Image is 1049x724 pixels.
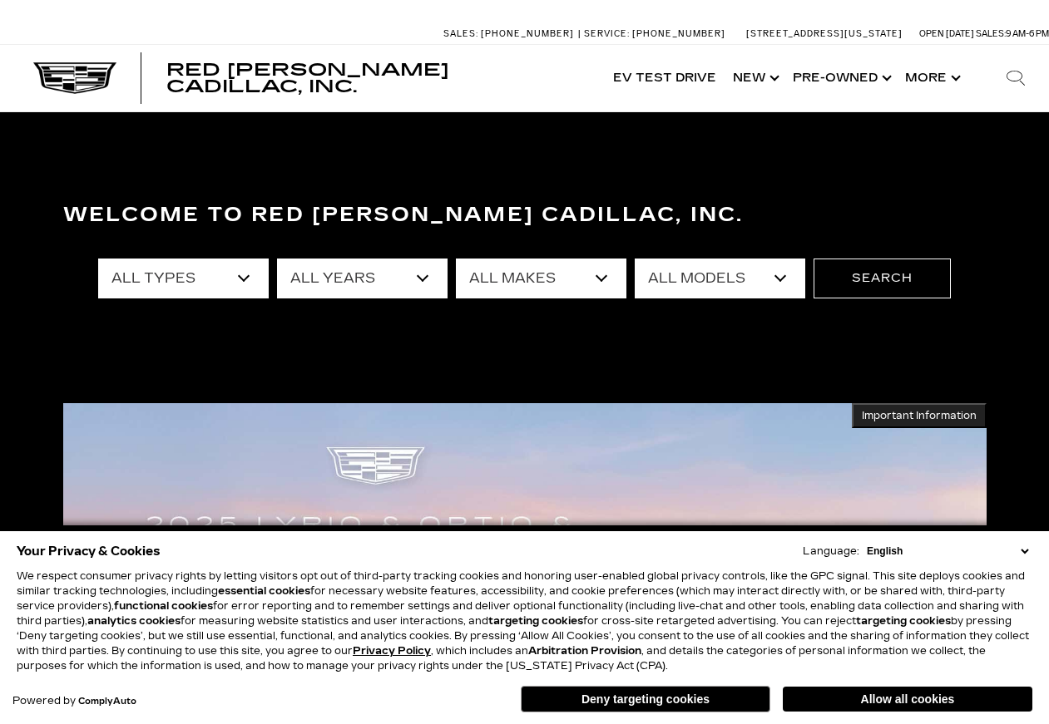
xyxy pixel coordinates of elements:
[12,696,136,707] div: Powered by
[456,259,626,298] select: Filter by make
[98,259,269,298] select: Filter by type
[814,259,951,298] button: Search
[166,60,449,96] span: Red [PERSON_NAME] Cadillac, Inc.
[78,697,136,707] a: ComplyAuto
[725,45,784,111] a: New
[919,28,974,39] span: Open [DATE]
[166,62,588,95] a: Red [PERSON_NAME] Cadillac, Inc.
[33,62,116,94] img: Cadillac Dark Logo with Cadillac White Text
[443,28,478,39] span: Sales:
[746,28,903,39] a: [STREET_ADDRESS][US_STATE]
[528,645,641,657] strong: Arbitration Provision
[87,615,181,627] strong: analytics cookies
[521,686,770,712] button: Deny targeting cookies
[17,539,161,563] span: Your Privacy & Cookies
[852,403,987,428] button: Important Information
[578,29,730,38] a: Service: [PHONE_NUMBER]
[443,29,578,38] a: Sales: [PHONE_NUMBER]
[862,409,977,422] span: Important Information
[784,45,897,111] a: Pre-Owned
[605,45,725,111] a: EV Test Drive
[635,259,805,298] select: Filter by model
[17,569,1032,673] p: We respect consumer privacy rights by letting visitors opt out of third-party tracking cookies an...
[632,28,725,39] span: [PHONE_NUMBER]
[863,544,1032,559] select: Language Select
[803,546,859,556] div: Language:
[783,687,1032,712] button: Allow all cookies
[1006,28,1049,39] span: 9 AM-6 PM
[63,199,987,232] h3: Welcome to Red [PERSON_NAME] Cadillac, Inc.
[218,585,310,597] strong: essential cookies
[481,28,574,39] span: [PHONE_NUMBER]
[353,645,431,657] a: Privacy Policy
[114,600,213,612] strong: functional cookies
[897,45,966,111] button: More
[976,28,1006,39] span: Sales:
[584,28,630,39] span: Service:
[488,615,583,627] strong: targeting cookies
[277,259,448,298] select: Filter by year
[856,615,951,627] strong: targeting cookies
